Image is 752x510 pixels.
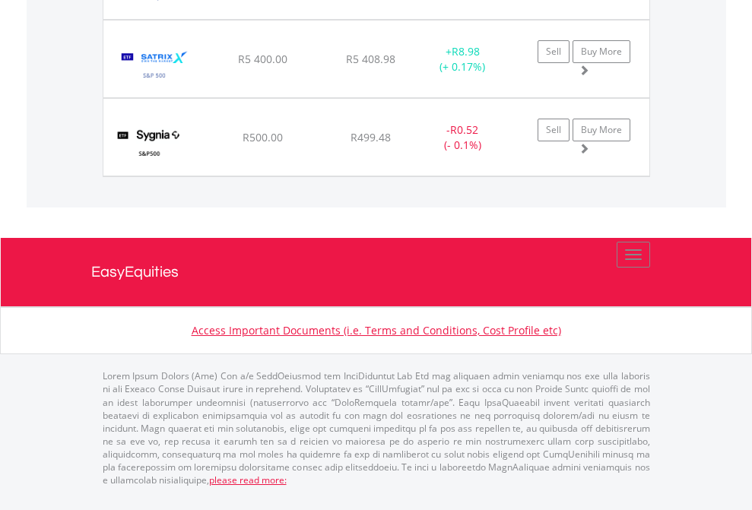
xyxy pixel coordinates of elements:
div: - (- 0.1%) [415,122,510,153]
a: please read more: [209,474,287,486]
span: R499.48 [351,130,391,144]
a: Sell [538,119,570,141]
a: Access Important Documents (i.e. Terms and Conditions, Cost Profile etc) [192,323,561,337]
span: R8.98 [452,44,480,59]
p: Lorem Ipsum Dolors (Ame) Con a/e SeddOeiusmod tem InciDiduntut Lab Etd mag aliquaen admin veniamq... [103,369,650,486]
a: Buy More [573,119,630,141]
span: R0.52 [450,122,478,137]
span: R500.00 [243,130,283,144]
img: EQU.ZA.SYG500.png [111,118,188,172]
a: Sell [538,40,570,63]
div: + (+ 0.17%) [415,44,510,74]
span: R5 408.98 [346,52,395,66]
img: EQU.ZA.STX500.png [111,40,198,93]
a: Buy More [573,40,630,63]
a: EasyEquities [91,238,662,306]
span: R5 400.00 [238,52,287,66]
